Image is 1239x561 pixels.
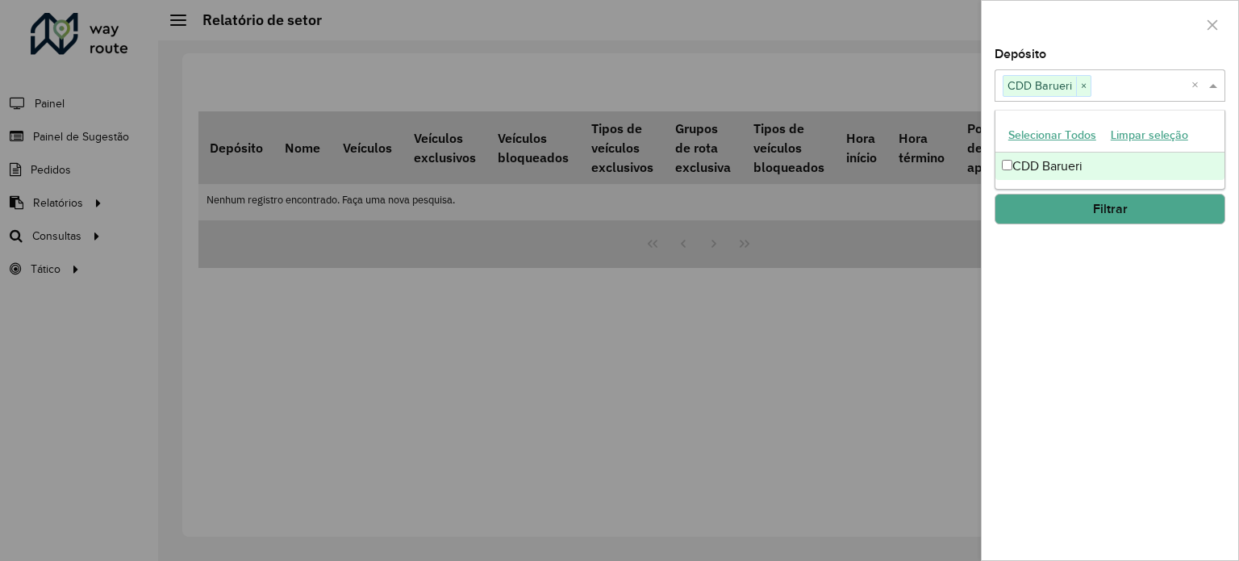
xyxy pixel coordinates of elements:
span: × [1076,77,1091,96]
button: Selecionar Todos [1001,123,1103,148]
button: Filtrar [995,194,1225,224]
div: CDD Barueri [995,153,1224,180]
ng-dropdown-panel: Options list [995,110,1225,190]
button: Limpar seleção [1103,123,1195,148]
span: Clear all [1191,76,1205,95]
span: CDD Barueri [1003,76,1076,95]
label: Depósito [995,44,1046,64]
